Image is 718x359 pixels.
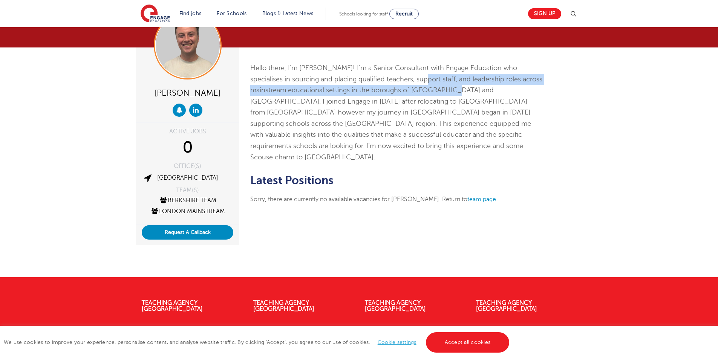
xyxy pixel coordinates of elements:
a: [GEOGRAPHIC_DATA] [157,174,218,181]
div: ACTIVE JOBS [142,128,233,134]
img: Engage Education [141,5,170,23]
a: Teaching Agency [GEOGRAPHIC_DATA] [365,299,426,312]
div: 0 [142,138,233,157]
a: Teaching Agency [GEOGRAPHIC_DATA] [476,299,537,312]
span: Schools looking for staff [339,11,388,17]
a: Cookie settings [378,339,416,345]
a: Find jobs [179,11,202,16]
div: [PERSON_NAME] [142,85,233,100]
a: Teaching Agency [GEOGRAPHIC_DATA] [142,299,203,312]
a: Sign up [528,8,561,19]
a: Teaching Agency [GEOGRAPHIC_DATA] [253,299,314,312]
a: London Mainstream [150,208,225,215]
button: Request A Callback [142,225,233,240]
a: Recruit [389,9,419,19]
a: For Schools [217,11,246,16]
a: Blogs & Latest News [262,11,314,16]
span: Recruit [395,11,413,17]
h2: Latest Positions [250,174,544,187]
a: team page [467,196,496,203]
div: OFFICE(S) [142,163,233,169]
div: TEAM(S) [142,187,233,193]
p: Sorry, there are currently no available vacancies for [PERSON_NAME]. Return to . [250,194,544,204]
span: We use cookies to improve your experience, personalise content, and analyse website traffic. By c... [4,339,511,345]
a: Accept all cookies [426,332,510,353]
p: Hello there, I’m [PERSON_NAME]! I’m a Senior Consultant with Engage Education who specialises in ... [250,63,544,163]
a: Berkshire Team [159,197,216,204]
